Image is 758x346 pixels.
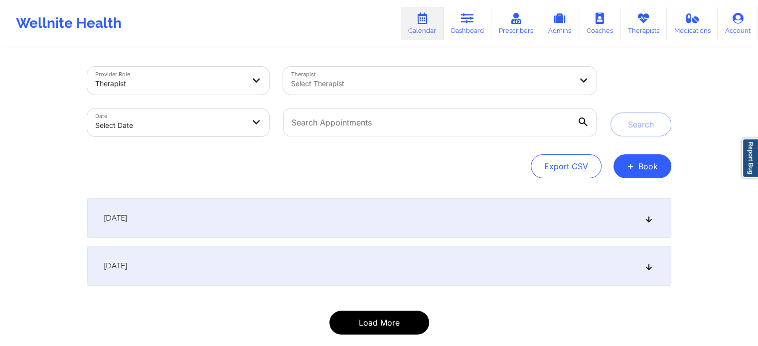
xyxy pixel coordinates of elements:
[104,261,127,271] span: [DATE]
[401,7,444,40] a: Calendar
[718,7,758,40] a: Account
[329,311,429,335] button: Load More
[613,154,671,178] button: +Book
[579,7,620,40] a: Coaches
[104,213,127,223] span: [DATE]
[491,7,541,40] a: Prescribers
[627,163,634,169] span: +
[95,73,245,95] div: Therapist
[444,7,491,40] a: Dashboard
[667,7,718,40] a: Medications
[742,138,758,178] a: Report Bug
[620,7,667,40] a: Therapists
[610,113,671,136] button: Search
[540,7,579,40] a: Admins
[531,154,602,178] button: Export CSV
[283,109,596,136] input: Search Appointments
[95,115,245,136] div: Select Date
